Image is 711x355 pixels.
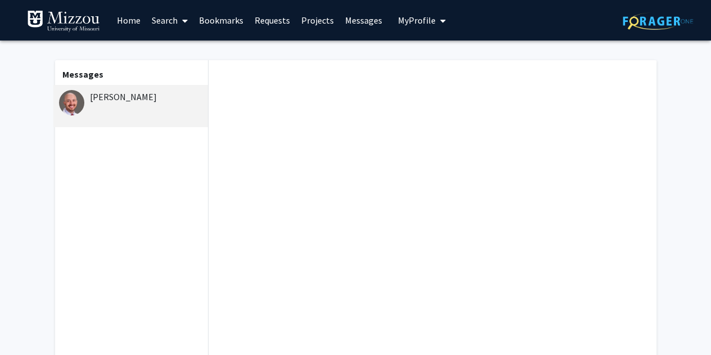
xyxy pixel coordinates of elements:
[27,10,100,33] img: University of Missouri Logo
[111,1,146,40] a: Home
[249,1,296,40] a: Requests
[146,1,193,40] a: Search
[339,1,388,40] a: Messages
[59,90,84,115] img: Daniel London
[398,15,436,26] span: My Profile
[296,1,339,40] a: Projects
[59,90,206,104] div: [PERSON_NAME]
[62,69,103,80] b: Messages
[193,1,249,40] a: Bookmarks
[623,12,693,30] img: ForagerOne Logo
[8,304,48,347] iframe: Chat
